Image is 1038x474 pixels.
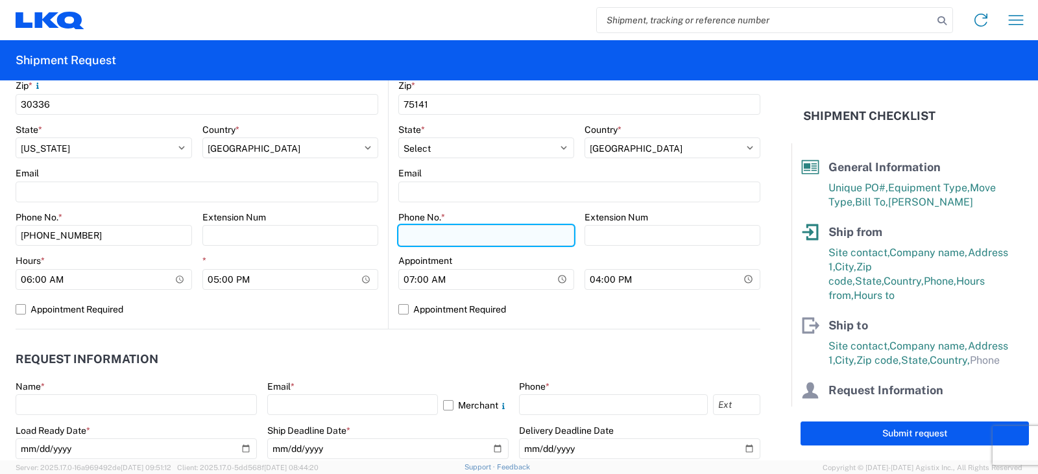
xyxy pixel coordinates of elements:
[16,211,62,223] label: Phone No.
[16,53,116,68] h2: Shipment Request
[202,211,266,223] label: Extension Num
[828,225,882,239] span: Ship from
[856,354,901,366] span: Zip code,
[465,463,497,471] a: Support
[835,261,856,273] span: City,
[860,405,889,417] span: Email,
[597,8,933,32] input: Shipment, tracking or reference number
[16,464,171,471] span: Server: 2025.17.0-16a969492de
[398,167,422,179] label: Email
[713,394,760,415] input: Ext
[854,289,895,302] span: Hours to
[828,246,889,259] span: Site contact,
[835,354,856,366] span: City,
[267,381,295,392] label: Email
[519,381,549,392] label: Phone
[443,394,509,415] label: Merchant
[888,196,973,208] span: [PERSON_NAME]
[398,255,452,267] label: Appointment
[828,182,888,194] span: Unique PO#,
[803,108,935,124] h2: Shipment Checklist
[398,80,415,91] label: Zip
[519,425,614,436] label: Delivery Deadline Date
[888,182,970,194] span: Equipment Type,
[585,124,622,136] label: Country
[901,354,930,366] span: State,
[828,383,943,397] span: Request Information
[889,246,968,259] span: Company name,
[177,464,319,471] span: Client: 2025.17.0-5dd568f
[16,381,45,392] label: Name
[855,275,884,287] span: State,
[828,340,889,352] span: Site contact,
[16,255,45,267] label: Hours
[264,464,319,471] span: [DATE] 08:44:20
[16,353,158,366] h2: Request Information
[398,124,425,136] label: State
[889,405,922,417] span: Phone,
[889,340,968,352] span: Company name,
[16,124,42,136] label: State
[823,462,1022,473] span: Copyright © [DATE]-[DATE] Agistix Inc., All Rights Reserved
[497,463,530,471] a: Feedback
[930,354,970,366] span: Country,
[398,211,445,223] label: Phone No.
[267,425,350,436] label: Ship Deadline Date
[855,196,888,208] span: Bill To,
[202,124,239,136] label: Country
[884,275,924,287] span: Country,
[121,464,171,471] span: [DATE] 09:51:12
[828,160,941,174] span: General Information
[398,299,760,320] label: Appointment Required
[924,275,956,287] span: Phone,
[585,211,648,223] label: Extension Num
[16,425,90,436] label: Load Ready Date
[16,167,39,179] label: Email
[16,80,43,91] label: Zip
[970,354,1000,366] span: Phone
[828,318,868,332] span: Ship to
[801,421,1029,445] button: Submit request
[828,405,860,417] span: Name,
[16,299,378,320] label: Appointment Required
